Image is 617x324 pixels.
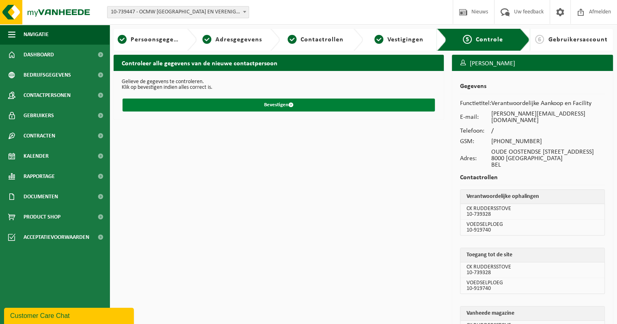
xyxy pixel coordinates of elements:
[215,36,262,43] span: Adresgegevens
[387,36,424,43] span: Vestigingen
[374,35,383,44] span: 4
[24,166,55,187] span: Rapportage
[24,24,49,45] span: Navigatie
[460,190,604,204] th: Verantwoordelijke ophalingen
[491,126,605,136] td: /
[118,35,181,45] a: 1Persoonsgegevens
[107,6,249,18] span: 10-739447 - OCMW BRUGGE EN VERENIGINGEN - BRUGGE
[122,85,436,90] p: Klik op bevestigen indien alles correct is.
[24,187,58,207] span: Documenten
[118,35,127,44] span: 1
[24,207,60,227] span: Product Shop
[460,220,604,235] td: VOEDSELPLOEG 10-919740
[460,147,491,170] td: Adres:
[107,6,249,18] span: 10-739447 - OCMW BRUGGE EN VERENIGINGEN - BRUGGE
[284,35,347,45] a: 3Contactrollen
[24,85,71,105] span: Contactpersonen
[460,174,605,185] h2: Contactrollen
[4,306,135,324] iframe: chat widget
[201,35,264,45] a: 2Adresgegevens
[460,109,491,126] td: E-mail:
[367,35,430,45] a: 4Vestigingen
[491,147,605,170] td: OUDE OOSTENDSE [STREET_ADDRESS] 8000 [GEOGRAPHIC_DATA] BEL
[460,262,604,278] td: CK RUDDERSSTOVE 10-739328
[535,35,544,44] span: 6
[460,126,491,136] td: Telefoon:
[24,105,54,126] span: Gebruikers
[491,136,605,147] td: [PHONE_NUMBER]
[114,55,444,71] h2: Controleer alle gegevens van de nieuwe contactpersoon
[131,36,188,43] span: Persoonsgegevens
[202,35,211,44] span: 2
[460,278,604,294] td: VOEDSELPLOEG 10-919740
[460,204,604,220] td: CK RUDDERSSTOVE 10-739328
[460,83,605,94] h2: Gegevens
[460,136,491,147] td: GSM:
[460,307,604,321] th: Vanheede magazine
[460,98,491,109] td: Functietitel:
[491,98,605,109] td: Verantwoordelijke Aankoop en Facility
[24,65,71,85] span: Bedrijfsgegevens
[123,99,435,112] button: Bevestigen
[460,248,604,262] th: Toegang tot de site
[476,36,503,43] span: Controle
[24,227,89,247] span: Acceptatievoorwaarden
[301,36,344,43] span: Contactrollen
[548,36,607,43] span: Gebruikersaccount
[463,35,472,44] span: 5
[122,79,436,85] p: Gelieve de gegevens te controleren.
[24,146,49,166] span: Kalender
[452,55,613,73] h3: [PERSON_NAME]
[491,109,605,126] td: [PERSON_NAME][EMAIL_ADDRESS][DOMAIN_NAME]
[288,35,297,44] span: 3
[24,45,54,65] span: Dashboard
[24,126,55,146] span: Contracten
